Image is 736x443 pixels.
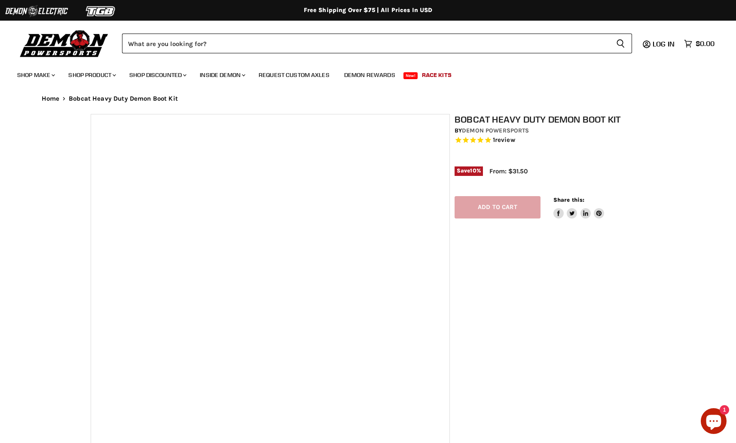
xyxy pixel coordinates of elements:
[698,408,729,436] inbox-online-store-chat: Shopify online store chat
[4,3,69,19] img: Demon Electric Logo 2
[455,126,650,135] div: by
[553,196,605,219] aside: Share this:
[17,28,111,58] img: Demon Powersports
[455,136,650,145] span: Rated 5.0 out of 5 stars 1 reviews
[252,66,336,84] a: Request Custom Axles
[415,66,458,84] a: Race Kits
[62,66,121,84] a: Shop Product
[122,34,609,53] input: Search
[495,136,515,144] span: review
[455,166,483,176] span: Save %
[193,66,250,84] a: Inside Demon
[649,40,680,48] a: Log in
[11,66,60,84] a: Shop Make
[680,37,719,50] a: $0.00
[653,40,675,48] span: Log in
[493,136,515,144] span: 1 reviews
[123,66,192,84] a: Shop Discounted
[24,6,712,14] div: Free Shipping Over $75 | All Prices In USD
[455,114,650,125] h1: Bobcat Heavy Duty Demon Boot Kit
[403,72,418,79] span: New!
[122,34,632,53] form: Product
[338,66,402,84] a: Demon Rewards
[553,197,584,203] span: Share this:
[24,95,712,102] nav: Breadcrumbs
[11,63,712,84] ul: Main menu
[69,95,178,102] span: Bobcat Heavy Duty Demon Boot Kit
[462,127,529,134] a: Demon Powersports
[42,95,60,102] a: Home
[69,3,133,19] img: TGB Logo 2
[696,40,715,48] span: $0.00
[609,34,632,53] button: Search
[470,167,476,174] span: 10
[489,167,528,175] span: From: $31.50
